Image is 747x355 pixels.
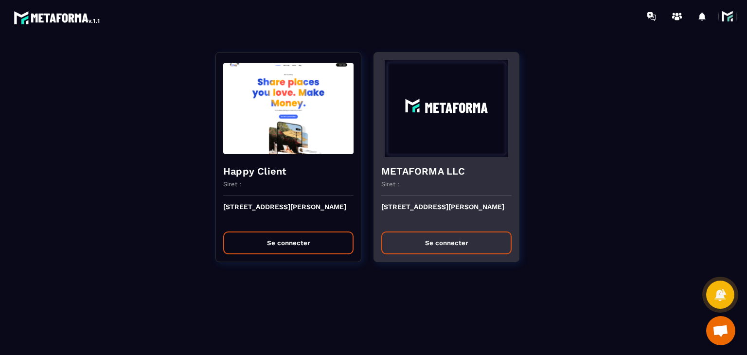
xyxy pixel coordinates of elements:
[223,60,354,157] img: funnel-background
[381,180,399,188] p: Siret :
[381,203,512,224] p: [STREET_ADDRESS][PERSON_NAME]
[223,180,241,188] p: Siret :
[381,164,512,178] h4: METAFORMA LLC
[706,316,735,345] a: Ouvrir le chat
[381,60,512,157] img: funnel-background
[14,9,101,26] img: logo
[223,164,354,178] h4: Happy Client
[223,231,354,254] button: Se connecter
[223,203,354,224] p: [STREET_ADDRESS][PERSON_NAME]
[381,231,512,254] button: Se connecter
